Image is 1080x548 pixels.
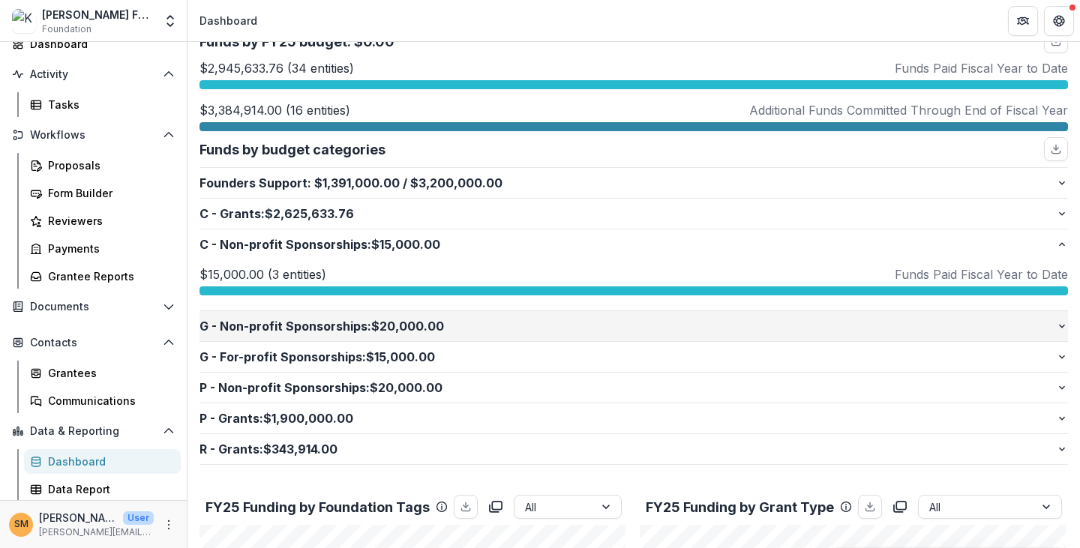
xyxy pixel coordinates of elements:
button: Founders Support:$1,391,000.00/$3,200,000.00 [199,168,1068,198]
button: Open Activity [6,62,181,86]
p: G - Non-profit Sponsorships : $20,000.00 [199,317,1056,335]
a: Grantees [24,361,181,385]
p: $2,945,633.76 (34 entities) [199,59,354,77]
div: Grantee Reports [48,268,169,284]
div: [PERSON_NAME] Foundation [42,7,154,22]
p: FY25 Funding by Foundation Tags [205,497,430,517]
a: Payments [24,236,181,261]
p: Additional Funds Committed Through End of Fiscal Year [749,101,1068,119]
span: Documents [30,301,157,313]
button: Get Help [1044,6,1074,36]
span: Data & Reporting [30,425,157,438]
button: R - Grants:$343,914.00 [199,434,1068,464]
p: $15,000.00 (3 entities) [199,265,326,283]
span: Workflows [30,129,157,142]
p: P - Grants : $1,900,000.00 [199,409,1056,427]
p: User [123,511,154,525]
a: Grantee Reports [24,264,181,289]
div: Reviewers [48,213,169,229]
button: copy to clipboard [484,495,508,519]
div: C - Non-profit Sponsorships:$15,000.00 [199,259,1068,310]
p: Funds Paid Fiscal Year to Date [895,265,1068,283]
div: Form Builder [48,185,169,201]
p: Funds Paid Fiscal Year to Date [895,59,1068,77]
button: Open Documents [6,295,181,319]
span: Contacts [30,337,157,349]
button: P - Non-profit Sponsorships:$20,000.00 [199,373,1068,403]
div: Dashboard [199,13,257,28]
a: Tasks [24,92,181,117]
button: G - Non-profit Sponsorships:$20,000.00 [199,311,1068,341]
p: C - Non-profit Sponsorships : $15,000.00 [199,235,1056,253]
div: Communications [48,393,169,409]
button: download [1044,137,1068,161]
img: Kapor Foundation [12,9,36,33]
button: C - Grants:$2,625,633.76 [199,199,1068,229]
p: $3,384,914.00 (16 entities) [199,101,350,119]
span: $1,391,000.00 [314,174,400,192]
div: Grantees [48,365,169,381]
button: download [454,495,478,519]
p: [PERSON_NAME] [39,510,117,526]
p: P - Non-profit Sponsorships : $20,000.00 [199,379,1056,397]
div: Tasks [48,97,169,112]
button: G - For-profit Sponsorships:$15,000.00 [199,342,1068,372]
div: Dashboard [48,454,169,469]
span: / [403,174,407,192]
span: Foundation [42,22,91,36]
button: Open Data & Reporting [6,419,181,443]
nav: breadcrumb [193,10,263,31]
p: [PERSON_NAME][EMAIL_ADDRESS][PERSON_NAME][DOMAIN_NAME] [39,526,154,539]
a: Reviewers [24,208,181,233]
button: copy to clipboard [888,495,912,519]
button: P - Grants:$1,900,000.00 [199,403,1068,433]
a: Communications [24,388,181,413]
button: Open Contacts [6,331,181,355]
button: Open Workflows [6,123,181,147]
p: FY25 Funding by Grant Type [646,497,834,517]
p: C - Grants : $2,625,633.76 [199,205,1056,223]
button: Partners [1008,6,1038,36]
a: Data Report [24,477,181,502]
a: Proposals [24,153,181,178]
span: Activity [30,68,157,81]
div: Proposals [48,157,169,173]
a: Form Builder [24,181,181,205]
div: Payments [48,241,169,256]
div: Dashboard [30,36,169,52]
button: Open entity switcher [160,6,181,36]
button: C - Non-profit Sponsorships:$15,000.00 [199,229,1068,259]
p: Founders Support : $3,200,000.00 [199,174,1056,192]
a: Dashboard [24,449,181,474]
div: Subina Mahal [14,520,28,529]
button: download [858,495,882,519]
p: Funds by budget categories [199,139,385,160]
a: Dashboard [6,31,181,56]
div: Data Report [48,481,169,497]
button: More [160,516,178,534]
p: G - For-profit Sponsorships : $15,000.00 [199,348,1056,366]
p: R - Grants : $343,914.00 [199,440,1056,458]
